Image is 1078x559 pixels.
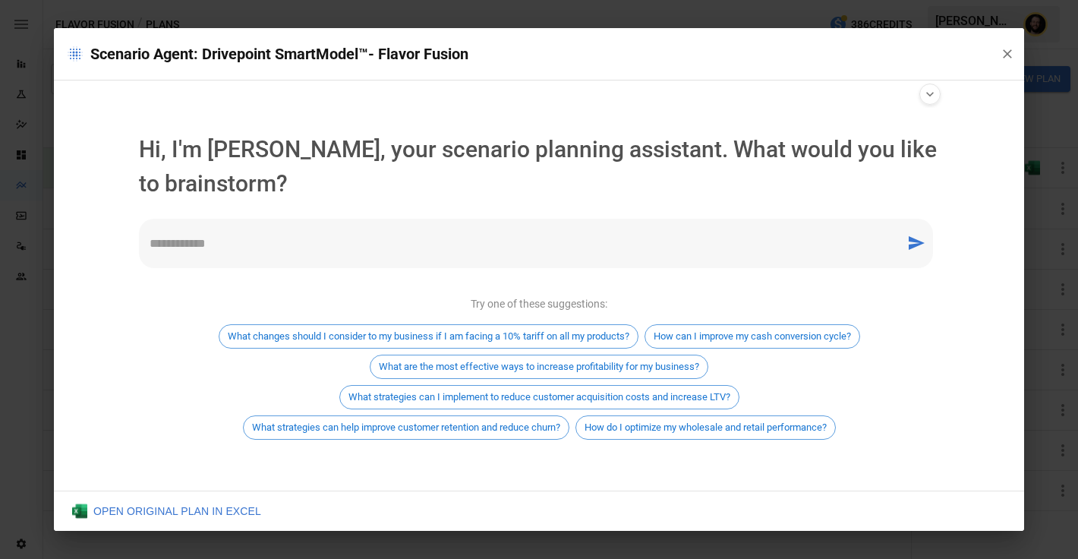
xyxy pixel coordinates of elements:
span: How can I improve my cash conversion cycle? [645,330,859,342]
span: How do I optimize my wholesale and retail performance? [576,422,835,433]
span: What strategies can I implement to reduce customer acquisition costs and increase LTV? [340,391,739,403]
p: Scenario Agent: Drivepoint SmartModel™- Flavor Fusion [66,42,988,66]
p: Try one of these suggestions: [471,296,607,312]
p: Hi, I'm [PERSON_NAME], your scenario planning assistant. What would you like to brainstorm? [139,132,939,201]
div: OPEN ORIGINAL PLAN IN EXCEL [72,504,261,519]
span: What strategies can help improve customer retention and reduce churn? [244,422,569,433]
button: Show agent settings [919,84,941,105]
span: What are the most effective ways to increase profitability for my business? [370,361,708,372]
img: Excel [72,504,87,519]
span: What changes should I consider to my business if I am facing a 10% tariff on all my products? [219,330,638,342]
